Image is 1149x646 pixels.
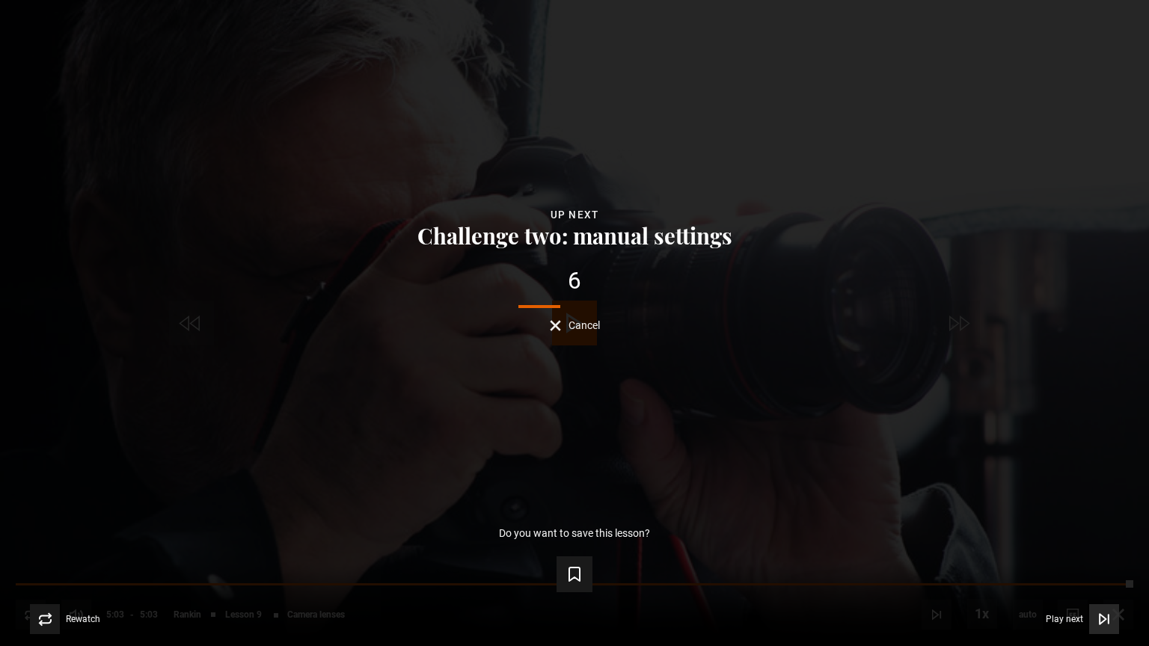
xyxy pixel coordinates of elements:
[550,320,600,331] button: Cancel
[24,206,1125,224] div: Up next
[1046,604,1119,634] button: Play next
[66,615,100,624] span: Rewatch
[1046,615,1083,624] span: Play next
[24,269,1125,293] div: 6
[569,320,600,330] span: Cancel
[499,528,650,538] p: Do you want to save this lesson?
[413,224,737,247] button: Challenge two: manual settings
[30,604,100,634] button: Rewatch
